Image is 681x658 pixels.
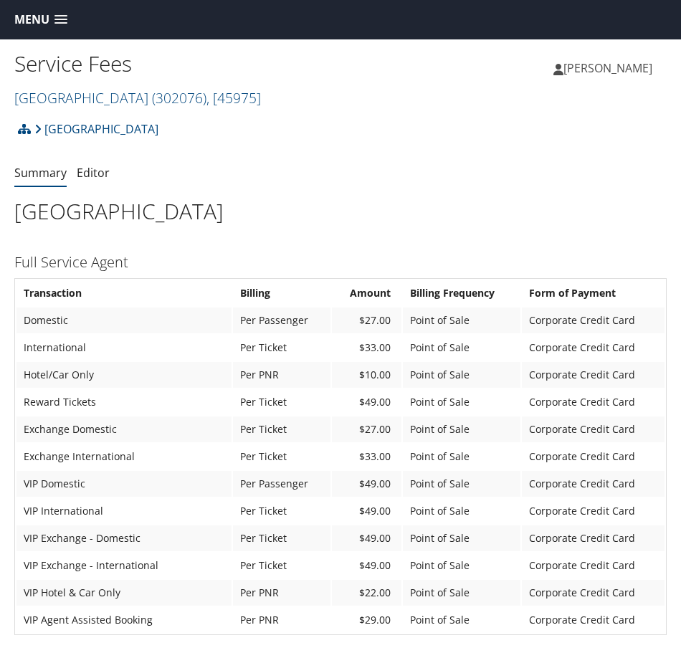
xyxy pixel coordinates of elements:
td: VIP Exchange - Domestic [16,525,232,551]
span: ( 302076 ) [152,88,206,108]
span: Menu [14,13,49,27]
td: $33.00 [332,335,401,361]
td: Point of Sale [403,389,520,415]
td: Corporate Credit Card [522,416,665,442]
td: Corporate Credit Card [522,362,665,388]
td: Corporate Credit Card [522,307,665,333]
td: Per Ticket [233,416,330,442]
td: Corporate Credit Card [522,498,665,524]
td: $49.00 [332,389,401,415]
td: $49.00 [332,553,401,578]
td: $33.00 [332,444,401,469]
td: Point of Sale [403,307,520,333]
a: [GEOGRAPHIC_DATA] [34,115,158,143]
td: Corporate Credit Card [522,525,665,551]
td: $22.00 [332,580,401,606]
td: Per Ticket [233,525,330,551]
td: Point of Sale [403,335,520,361]
a: [GEOGRAPHIC_DATA] [14,88,261,108]
td: Per Ticket [233,553,330,578]
td: VIP Exchange - International [16,553,232,578]
span: [PERSON_NAME] [563,60,652,76]
th: Transaction [16,280,232,306]
td: Per Passenger [233,307,330,333]
td: Corporate Credit Card [522,553,665,578]
td: Per Ticket [233,335,330,361]
td: Hotel/Car Only [16,362,232,388]
td: Point of Sale [403,362,520,388]
td: Point of Sale [403,607,520,633]
td: Point of Sale [403,525,520,551]
td: International [16,335,232,361]
td: Point of Sale [403,444,520,469]
h3: Full Service Agent [14,252,667,272]
a: [PERSON_NAME] [553,47,667,90]
td: Per Passenger [233,471,330,497]
th: Form of Payment [522,280,665,306]
td: Per Ticket [233,389,330,415]
h1: [GEOGRAPHIC_DATA] [14,196,667,227]
td: Exchange Domestic [16,416,232,442]
td: Corporate Credit Card [522,335,665,361]
td: Corporate Credit Card [522,389,665,415]
a: Summary [14,165,67,181]
th: Billing Frequency [403,280,520,306]
span: , [ 45975 ] [206,88,261,108]
td: $10.00 [332,362,401,388]
a: Editor [77,165,110,181]
td: VIP Hotel & Car Only [16,580,232,606]
td: Per Ticket [233,498,330,524]
td: Per Ticket [233,444,330,469]
td: $49.00 [332,471,401,497]
td: VIP Domestic [16,471,232,497]
td: Corporate Credit Card [522,580,665,606]
h1: Service Fees [14,49,340,79]
td: VIP Agent Assisted Booking [16,607,232,633]
td: Point of Sale [403,498,520,524]
a: Menu [7,8,75,32]
td: $29.00 [332,607,401,633]
td: Point of Sale [403,416,520,442]
td: $27.00 [332,307,401,333]
td: Per PNR [233,362,330,388]
td: Point of Sale [403,553,520,578]
td: Per PNR [233,607,330,633]
td: Reward Tickets [16,389,232,415]
td: Corporate Credit Card [522,471,665,497]
td: Corporate Credit Card [522,607,665,633]
td: Exchange International [16,444,232,469]
td: Point of Sale [403,471,520,497]
td: Domestic [16,307,232,333]
td: Corporate Credit Card [522,444,665,469]
td: $49.00 [332,525,401,551]
th: Billing [233,280,330,306]
td: Point of Sale [403,580,520,606]
td: VIP International [16,498,232,524]
td: Per PNR [233,580,330,606]
td: $27.00 [332,416,401,442]
td: $49.00 [332,498,401,524]
th: Amount [332,280,401,306]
